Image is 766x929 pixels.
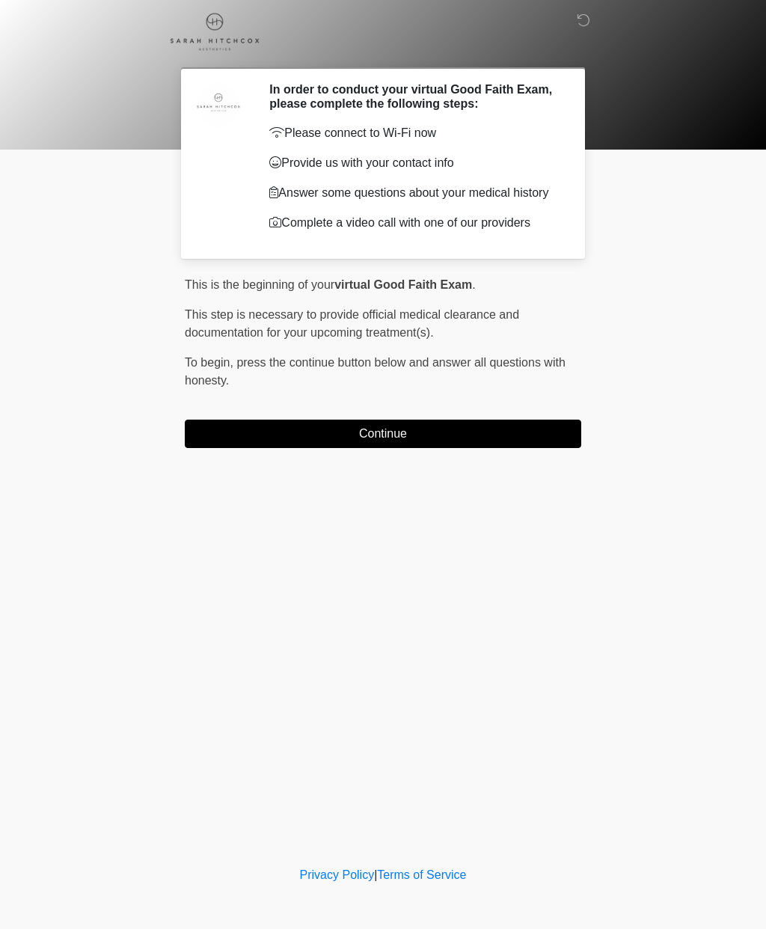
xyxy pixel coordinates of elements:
h2: In order to conduct your virtual Good Faith Exam, please complete the following steps: [269,82,559,111]
img: Sarah Hitchcox Aesthetics Logo [170,11,260,51]
span: . [472,278,475,291]
strong: virtual Good Faith Exam [334,278,472,291]
p: Complete a video call with one of our providers [269,214,559,232]
span: To begin, [185,356,236,369]
img: Agent Avatar [196,82,241,127]
span: press the continue button below and answer all questions with honesty. [185,356,566,387]
a: | [374,868,377,881]
a: Privacy Policy [300,868,375,881]
p: Please connect to Wi-Fi now [269,124,559,142]
span: This is the beginning of your [185,278,334,291]
button: Continue [185,420,581,448]
p: Provide us with your contact info [269,154,559,172]
a: Terms of Service [377,868,466,881]
span: This step is necessary to provide official medical clearance and documentation for your upcoming ... [185,308,519,339]
p: Answer some questions about your medical history [269,184,559,202]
